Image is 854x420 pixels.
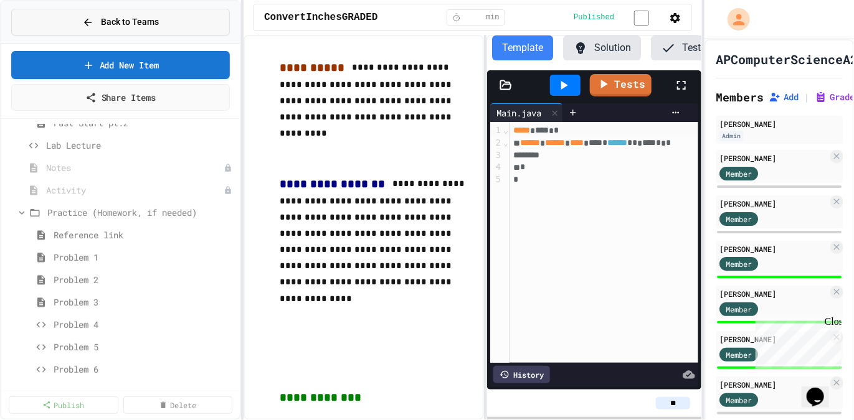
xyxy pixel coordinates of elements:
[47,206,235,219] span: Practice (Homework, if needed)
[719,118,839,129] div: [PERSON_NAME]
[46,139,235,152] span: Lab Lecture
[11,9,230,35] button: Back to Teams
[726,349,752,360] span: Member
[490,106,548,119] div: Main.java
[46,184,224,197] span: Activity
[54,340,235,353] span: Problem 5
[9,396,118,414] a: Publish
[619,11,664,26] input: publish toggle
[54,363,235,376] span: Problem 6
[574,12,614,22] span: Published
[719,334,828,345] div: [PERSON_NAME]
[490,103,563,122] div: Main.java
[490,137,503,149] div: 2
[54,296,235,309] span: Problem 3
[493,366,550,383] div: History
[46,161,224,174] span: Notes
[5,5,86,79] div: Chat with us now!Close
[490,149,503,162] div: 3
[54,251,235,264] span: Problem 1
[719,288,828,299] div: [PERSON_NAME]
[769,91,799,103] button: Add
[11,51,230,79] a: Add New Item
[719,379,828,390] div: [PERSON_NAME]
[101,16,159,29] span: Back to Teams
[574,9,664,25] div: Content is published and visible to students
[726,258,752,269] span: Member
[490,161,503,174] div: 4
[804,90,810,105] span: |
[503,138,509,147] span: Fold line
[719,131,743,141] div: Admin
[490,174,503,186] div: 5
[726,304,752,315] span: Member
[54,385,235,398] span: Problem 7
[726,168,752,179] span: Member
[726,394,752,406] span: Member
[11,84,230,111] a: Share Items
[503,125,509,135] span: Fold line
[123,396,233,414] a: Delete
[719,198,828,209] div: [PERSON_NAME]
[54,318,235,331] span: Problem 4
[726,213,752,225] span: Member
[651,35,716,60] button: Tests
[719,152,828,164] div: [PERSON_NAME]
[264,10,377,25] span: ConvertInchesGRADED
[54,228,235,241] span: Reference link
[802,370,842,408] iframe: chat widget
[590,74,652,96] a: Tests
[751,316,842,369] iframe: chat widget
[716,88,764,106] h2: Members
[490,124,503,137] div: 1
[224,186,232,195] div: Unpublished
[492,35,553,60] button: Template
[719,243,828,254] div: [PERSON_NAME]
[54,273,235,286] span: Problem 2
[224,164,232,172] div: Unpublished
[714,5,753,34] div: My Account
[486,12,500,22] span: min
[563,35,641,60] button: Solution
